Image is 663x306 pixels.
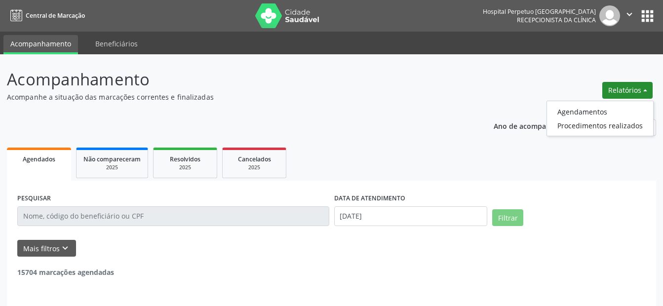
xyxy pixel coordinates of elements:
span: Recepcionista da clínica [517,16,596,24]
button: Filtrar [492,209,523,226]
button: apps [639,7,656,25]
div: 2025 [83,164,141,171]
a: Agendamentos [547,105,653,118]
img: img [599,5,620,26]
label: PESQUISAR [17,191,51,206]
span: Resolvidos [170,155,200,163]
div: Hospital Perpetuo [GEOGRAPHIC_DATA] [483,7,596,16]
i: keyboard_arrow_down [60,243,71,254]
button: Relatórios [602,82,653,99]
button:  [620,5,639,26]
a: Beneficiários [88,35,145,52]
p: Acompanhe a situação das marcações correntes e finalizadas [7,92,462,102]
i:  [624,9,635,20]
button: Mais filtroskeyboard_arrow_down [17,240,76,257]
span: Central de Marcação [26,11,85,20]
span: Cancelados [238,155,271,163]
a: Acompanhamento [3,35,78,54]
strong: 15704 marcações agendadas [17,268,114,277]
input: Nome, código do beneficiário ou CPF [17,206,329,226]
p: Acompanhamento [7,67,462,92]
a: Central de Marcação [7,7,85,24]
ul: Relatórios [546,101,654,136]
span: Não compareceram [83,155,141,163]
p: Ano de acompanhamento [494,119,581,132]
span: Agendados [23,155,55,163]
input: Selecione um intervalo [334,206,488,226]
label: DATA DE ATENDIMENTO [334,191,405,206]
a: Procedimentos realizados [547,118,653,132]
div: 2025 [160,164,210,171]
div: 2025 [230,164,279,171]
